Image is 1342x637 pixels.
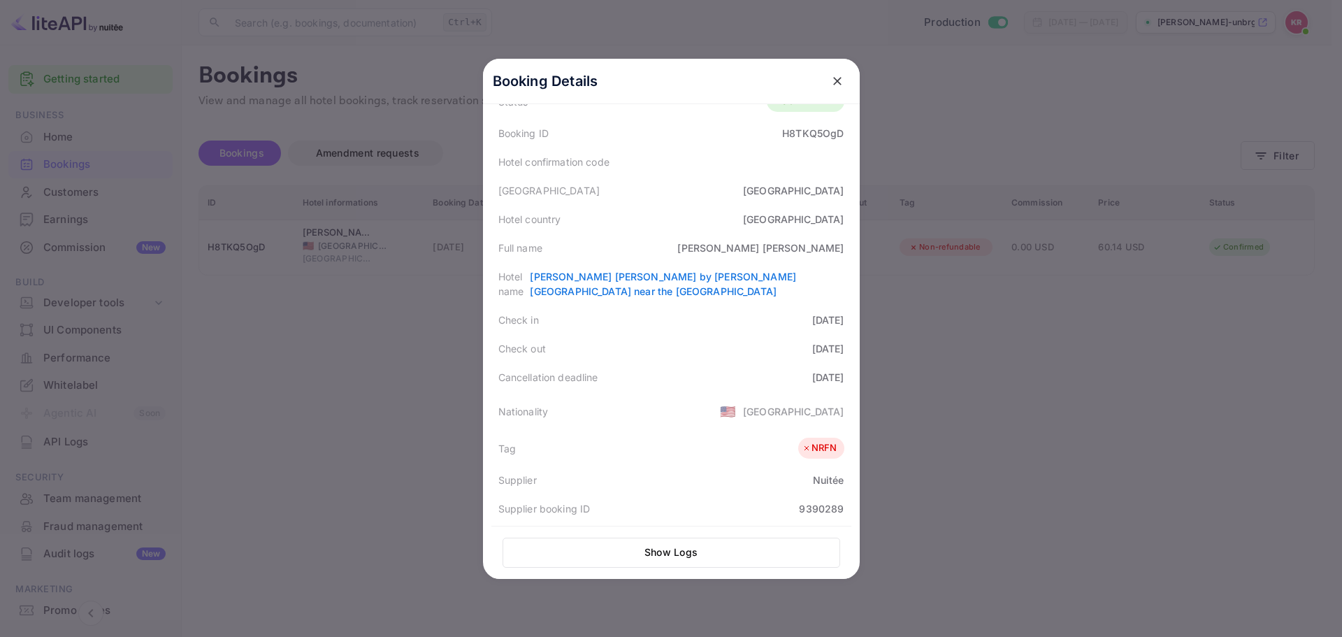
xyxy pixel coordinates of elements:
[498,183,600,198] div: [GEOGRAPHIC_DATA]
[498,370,598,385] div: Cancellation deadline
[743,212,844,227] div: [GEOGRAPHIC_DATA]
[825,69,850,94] button: close
[812,313,844,327] div: [DATE]
[498,404,549,419] div: Nationality
[503,538,840,568] button: Show Logs
[498,126,549,141] div: Booking ID
[493,71,598,92] p: Booking Details
[720,399,736,424] span: United States
[743,183,844,198] div: [GEOGRAPHIC_DATA]
[498,269,531,299] div: Hotel name
[812,341,844,356] div: [DATE]
[498,441,516,456] div: Tag
[743,404,844,419] div: [GEOGRAPHIC_DATA]
[498,155,609,169] div: Hotel confirmation code
[812,370,844,385] div: [DATE]
[498,241,542,255] div: Full name
[677,241,844,255] div: [PERSON_NAME] [PERSON_NAME]
[498,212,561,227] div: Hotel country
[498,313,539,327] div: Check in
[498,473,537,487] div: Supplier
[530,271,796,297] a: [PERSON_NAME] [PERSON_NAME] by [PERSON_NAME] [GEOGRAPHIC_DATA] near the [GEOGRAPHIC_DATA]
[813,473,844,487] div: Nuitée
[498,341,546,356] div: Check out
[782,126,844,141] div: H8TKQ5OgD
[802,441,837,455] div: NRFN
[498,501,591,516] div: Supplier booking ID
[799,501,844,516] div: 9390289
